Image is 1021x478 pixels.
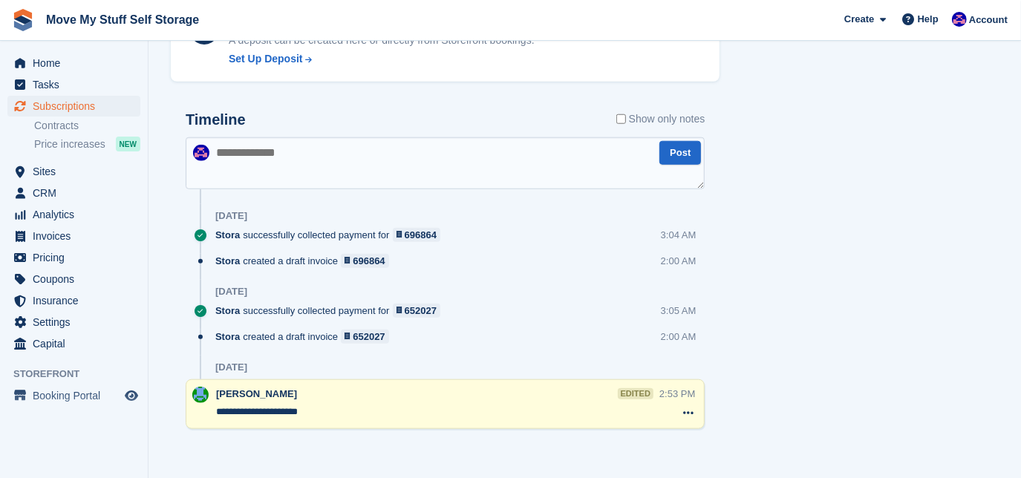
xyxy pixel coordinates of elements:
[393,304,441,318] a: 652027
[7,96,140,117] a: menu
[353,254,385,268] div: 696864
[405,228,437,242] div: 696864
[393,228,441,242] a: 696864
[7,161,140,182] a: menu
[116,137,140,151] div: NEW
[7,290,140,311] a: menu
[661,254,697,268] div: 2:00 AM
[33,96,122,117] span: Subscriptions
[34,136,140,152] a: Price increases NEW
[215,304,240,318] span: Stora
[215,330,240,344] span: Stora
[215,228,448,242] div: successfully collected payment for
[123,387,140,405] a: Preview store
[7,269,140,289] a: menu
[7,247,140,268] a: menu
[918,12,939,27] span: Help
[341,254,389,268] a: 696864
[215,330,397,344] div: created a draft invoice
[7,53,140,73] a: menu
[618,388,653,399] div: edited
[7,74,140,95] a: menu
[193,145,209,161] img: Jade Whetnall
[616,111,626,127] input: Show only notes
[952,12,967,27] img: Jade Whetnall
[7,226,140,246] a: menu
[616,111,705,127] label: Show only notes
[659,387,695,401] div: 2:53 PM
[13,367,148,382] span: Storefront
[34,119,140,133] a: Contracts
[33,74,122,95] span: Tasks
[215,361,247,373] div: [DATE]
[969,13,1008,27] span: Account
[215,304,448,318] div: successfully collected payment for
[7,312,140,333] a: menu
[33,312,122,333] span: Settings
[215,254,397,268] div: created a draft invoice
[33,269,122,289] span: Coupons
[33,161,122,182] span: Sites
[661,330,697,344] div: 2:00 AM
[661,228,697,242] div: 3:04 AM
[215,286,247,298] div: [DATE]
[659,141,701,166] button: Post
[7,183,140,203] a: menu
[216,388,297,399] span: [PERSON_NAME]
[661,304,697,318] div: 3:05 AM
[33,385,122,406] span: Booking Portal
[7,385,140,406] a: menu
[215,254,240,268] span: Stora
[7,333,140,354] a: menu
[40,7,205,32] a: Move My Stuff Self Storage
[405,304,437,318] div: 652027
[7,204,140,225] a: menu
[215,228,240,242] span: Stora
[844,12,874,27] span: Create
[229,51,303,67] div: Set Up Deposit
[33,247,122,268] span: Pricing
[341,330,389,344] a: 652027
[12,9,34,31] img: stora-icon-8386f47178a22dfd0bd8f6a31ec36ba5ce8667c1dd55bd0f319d3a0aa187defe.svg
[192,387,209,403] img: Dan
[229,51,535,67] a: Set Up Deposit
[33,290,122,311] span: Insurance
[34,137,105,151] span: Price increases
[33,183,122,203] span: CRM
[33,226,122,246] span: Invoices
[33,53,122,73] span: Home
[186,111,246,128] h2: Timeline
[33,204,122,225] span: Analytics
[229,33,535,48] p: A deposit can be created here or directly from Storefront bookings.
[215,210,247,222] div: [DATE]
[33,333,122,354] span: Capital
[353,330,385,344] div: 652027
